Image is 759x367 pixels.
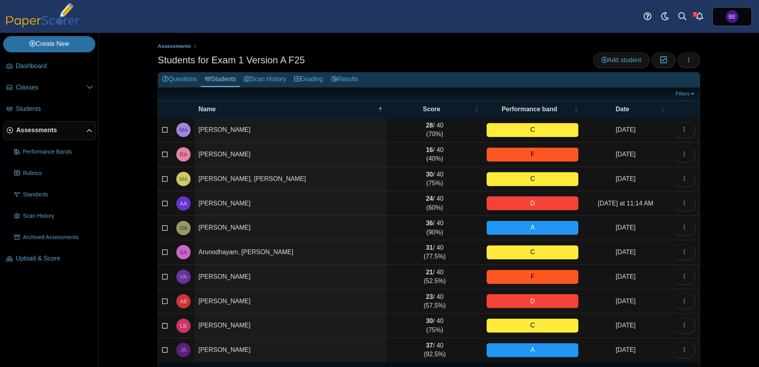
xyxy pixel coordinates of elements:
a: Performance Bands [11,143,96,162]
span: Performance band : Activate to sort [574,105,578,113]
a: Classes [3,78,96,97]
a: PaperScorer [3,22,82,29]
a: Scan History [240,72,290,87]
span: Name [198,105,376,114]
a: Upload & Score [3,249,96,268]
time: Sep 24, 2025 at 1:28 PM [616,346,635,353]
td: Arunodhayam, [PERSON_NAME] [194,240,387,265]
td: / 40 (77.5%) [387,240,483,265]
a: Dashboard [3,57,96,76]
span: Luke Braskich [180,323,187,329]
span: Rahni Alasri [179,152,187,157]
span: Date : Activate to sort [660,105,665,113]
div: A [487,221,578,235]
span: Date [586,105,659,114]
div: C [487,172,578,186]
span: Score [391,105,472,114]
time: Sep 22, 2025 at 10:35 AM [616,224,635,231]
a: Results [327,72,362,87]
span: Assessments [16,126,86,135]
b: 30 [426,318,433,324]
td: [PERSON_NAME] [194,191,387,216]
b: 24 [426,195,433,202]
a: Students [3,100,96,119]
a: Archived Assessments [11,228,96,247]
img: PaperScorer [3,3,82,27]
td: [PERSON_NAME] [194,216,387,240]
td: [PERSON_NAME] [194,314,387,338]
td: / 40 (90%) [387,216,483,240]
a: Assessments [3,121,96,140]
span: Michelle Antonio [179,176,188,182]
a: Assessments [156,42,193,51]
td: [PERSON_NAME] [194,143,387,167]
td: [PERSON_NAME] [194,289,387,314]
span: Dashboard [16,62,93,70]
div: D [487,196,578,210]
td: / 40 (57.5%) [387,289,483,314]
div: F [487,270,578,284]
td: [PERSON_NAME] [194,338,387,363]
td: / 40 (40%) [387,143,483,167]
span: Assessments [158,43,191,49]
span: Score : Activate to sort [474,105,479,113]
span: Name : Activate to invert sorting [378,105,383,113]
span: Students [16,105,93,113]
td: / 40 (60%) [387,191,483,216]
td: / 40 (75%) [387,167,483,192]
span: Performance band [487,105,572,114]
h1: Students for Exam 1 Version A F25 [158,53,305,67]
a: Standards [11,185,96,204]
td: / 40 (75%) [387,314,483,338]
b: 28 [426,122,433,129]
a: Filters [674,90,698,98]
div: D [487,294,578,308]
a: Rubrics [11,164,96,183]
b: 36 [426,220,433,226]
span: Valeria Avila [180,274,187,280]
a: Add student [593,52,649,68]
span: Classes [16,83,87,92]
time: Sep 22, 2025 at 10:34 AM [616,322,635,329]
td: / 40 (70%) [387,118,483,143]
a: Students [201,72,240,87]
span: Performance Bands [23,148,93,156]
time: Sep 22, 2025 at 10:34 AM [616,249,635,255]
a: Create New [3,36,95,52]
span: Martha Acker [179,127,188,133]
time: Sep 22, 2025 at 10:34 AM [616,175,635,182]
span: Add student [601,57,641,63]
span: Ayla Bitcon [180,299,187,304]
span: Archived Assessments [23,234,93,241]
b: 31 [426,244,433,251]
a: Grading [290,72,327,87]
time: Sep 24, 2025 at 1:28 PM [616,273,635,280]
td: / 40 (52.5%) [387,265,483,289]
div: C [487,319,578,333]
b: 16 [426,146,433,153]
td: [PERSON_NAME], [PERSON_NAME] [194,167,387,192]
b: 21 [426,269,433,276]
span: Standards [23,191,93,199]
a: Scan History [11,207,96,226]
span: Scan History [23,212,93,220]
span: Upload & Score [16,254,93,263]
b: 30 [426,171,433,178]
a: Alerts [691,8,708,25]
span: Jack Brau [180,347,187,353]
td: [PERSON_NAME] [194,118,387,143]
b: 37 [426,342,433,349]
div: A [487,343,578,357]
span: Ben England [726,10,738,23]
time: Sep 24, 2025 at 1:28 PM [616,298,635,304]
td: / 40 (92.5%) [387,338,483,363]
span: Ben England [729,14,736,19]
span: Abrahim Arif [180,201,187,206]
a: Ben England [712,7,752,26]
time: Sep 22, 2025 at 10:14 AM [616,126,635,133]
b: 23 [426,293,433,300]
span: Sonika Arunodhayam [180,249,187,255]
time: Sep 26, 2025 at 11:14 AM [598,200,653,207]
time: Sep 22, 2025 at 10:40 AM [616,151,635,158]
span: Owen Armstrong [179,225,187,231]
